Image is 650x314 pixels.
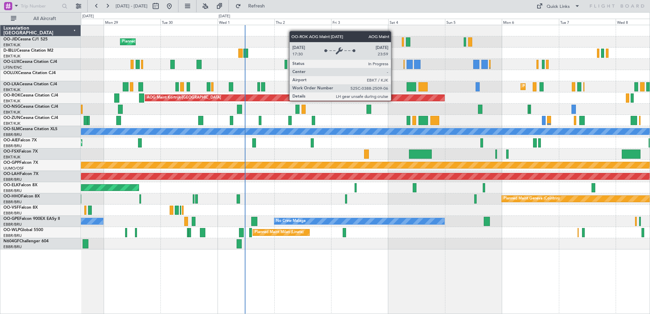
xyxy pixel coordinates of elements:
input: Trip Number [21,1,60,11]
a: D-IBLUCessna Citation M2 [3,49,53,53]
a: EBBR/BRU [3,233,22,238]
a: EBKT/KJK [3,110,20,115]
a: OO-GPPFalcon 7X [3,161,38,165]
div: Fri 3 [331,19,388,25]
div: Sat 4 [388,19,445,25]
span: OO-ELK [3,183,19,187]
a: OOLUXCessna Citation CJ4 [3,71,56,75]
span: OO-ROK [3,93,20,98]
a: OO-FSXFalcon 7X [3,150,38,154]
div: Tue 7 [559,19,616,25]
a: EBBR/BRU [3,132,22,137]
div: Planned Maint Geneva (Cointrin) [503,194,560,204]
a: OO-SLMCessna Citation XLS [3,127,57,131]
a: EBBR/BRU [3,211,22,216]
a: EBKT/KJK [3,54,20,59]
span: OO-WLP [3,228,20,232]
div: [DATE] [219,14,230,19]
a: UUMO/OSF [3,166,24,171]
a: EBKT/KJK [3,155,20,160]
span: OO-JID [3,37,18,41]
span: OO-HHO [3,194,21,198]
a: OO-LUXCessna Citation CJ4 [3,60,57,64]
a: OO-JIDCessna CJ1 525 [3,37,48,41]
a: OO-WLPGlobal 5500 [3,228,43,232]
a: EBBR/BRU [3,177,22,182]
a: EBBR/BRU [3,199,22,205]
a: EBKT/KJK [3,87,20,92]
a: N604GFChallenger 604 [3,239,49,243]
a: EBKT/KJK [3,121,20,126]
div: [DATE] [82,14,94,19]
a: OO-GPEFalcon 900EX EASy II [3,217,60,221]
div: Tue 30 [160,19,217,25]
span: OOLUX [3,71,18,75]
a: EBKT/KJK [3,42,20,48]
span: OO-AIE [3,138,18,142]
a: OO-HHOFalcon 8X [3,194,40,198]
span: OO-LXA [3,82,19,86]
span: OO-VSF [3,206,19,210]
span: OO-NSG [3,105,20,109]
span: N604GF [3,239,19,243]
a: OO-ELKFalcon 8X [3,183,37,187]
span: D-IBLU [3,49,17,53]
div: Mon 6 [502,19,559,25]
button: All Aircraft [7,13,74,24]
div: Mon 29 [104,19,160,25]
div: AOG Maint Kortrijk-[GEOGRAPHIC_DATA] [147,93,221,103]
a: EBBR/BRU [3,143,22,149]
div: Planned Maint Kortrijk-[GEOGRAPHIC_DATA] [523,82,602,92]
span: OO-FSX [3,150,19,154]
span: OO-ZUN [3,116,20,120]
span: OO-SLM [3,127,20,131]
a: EBBR/BRU [3,222,22,227]
span: OO-LUX [3,60,19,64]
span: All Aircraft [18,16,72,21]
a: EBBR/BRU [3,244,22,249]
a: EBKT/KJK [3,99,20,104]
span: OO-GPP [3,161,19,165]
a: OO-VSFFalcon 8X [3,206,38,210]
a: EBBR/BRU [3,188,22,193]
div: Wed 1 [218,19,274,25]
span: OO-GPE [3,217,19,221]
button: Quick Links [533,1,583,12]
span: Refresh [242,4,271,8]
div: Planned Maint Milan (Linate) [255,227,304,238]
a: OO-ZUNCessna Citation CJ4 [3,116,58,120]
a: OO-ROKCessna Citation CJ4 [3,93,58,98]
span: OO-LAH [3,172,20,176]
div: Planned Maint Kortrijk-[GEOGRAPHIC_DATA] [122,37,201,47]
button: Refresh [232,1,273,12]
div: Thu 2 [274,19,331,25]
a: OO-AIEFalcon 7X [3,138,37,142]
a: OO-NSGCessna Citation CJ4 [3,105,58,109]
a: LFSN/ENC [3,65,22,70]
a: OO-LAHFalcon 7X [3,172,38,176]
a: OO-LXACessna Citation CJ4 [3,82,57,86]
div: No Crew Malaga [276,216,306,226]
div: Quick Links [547,3,570,10]
div: Sun 5 [445,19,502,25]
span: [DATE] - [DATE] [116,3,148,9]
